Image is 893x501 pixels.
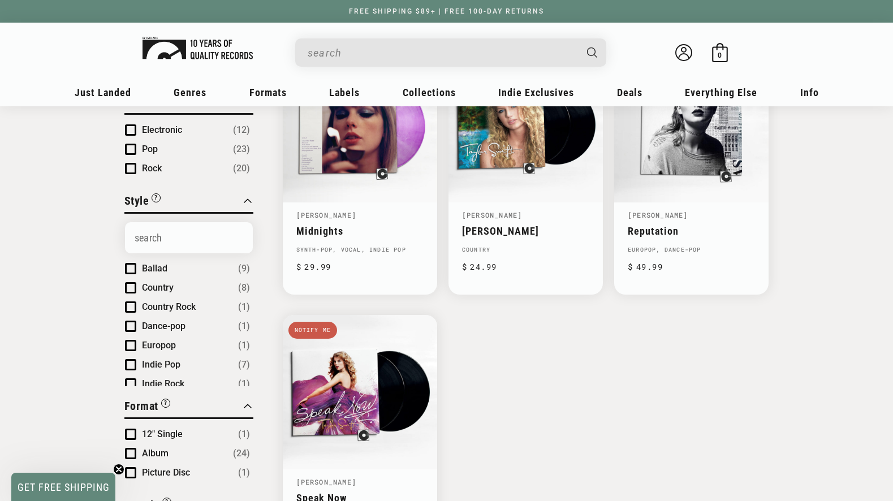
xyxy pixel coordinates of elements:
[113,464,124,475] button: Close teaser
[617,87,642,98] span: Deals
[142,144,158,154] span: Pop
[233,123,250,137] span: Number of products: (12)
[238,281,250,295] span: Number of products: (8)
[238,466,250,480] span: Number of products: (1)
[295,38,606,67] div: Search
[329,87,360,98] span: Labels
[308,41,576,64] input: When autocomplete results are available use up and down arrows to review and enter to select
[142,263,167,274] span: Ballad
[142,429,183,439] span: 12" Single
[238,319,250,333] span: Number of products: (1)
[238,358,250,372] span: Number of products: (7)
[142,321,185,331] span: Dance-pop
[296,210,357,219] a: [PERSON_NAME]
[462,210,523,219] a: [PERSON_NAME]
[238,300,250,314] span: Number of products: (1)
[238,377,250,391] span: Number of products: (1)
[124,398,170,417] button: Filter by Format
[718,51,722,59] span: 0
[233,142,250,156] span: Number of products: (23)
[498,87,574,98] span: Indie Exclusives
[249,87,287,98] span: Formats
[238,339,250,352] span: Number of products: (1)
[142,359,180,370] span: Indie Pop
[124,192,161,212] button: Filter by Style
[238,427,250,441] span: Number of products: (1)
[462,225,589,237] a: [PERSON_NAME]
[142,378,184,389] span: Indie Rock
[142,282,174,293] span: Country
[125,222,253,253] input: Search Options
[628,210,688,219] a: [PERSON_NAME]
[124,399,158,413] span: Format
[142,301,196,312] span: Country Rock
[11,473,115,501] div: GET FREE SHIPPINGClose teaser
[403,87,456,98] span: Collections
[142,448,169,459] span: Album
[296,477,357,486] a: [PERSON_NAME]
[800,87,819,98] span: Info
[142,163,162,174] span: Rock
[685,87,757,98] span: Everything Else
[143,37,253,59] img: Hover Logo
[296,225,424,237] a: Midnights
[577,38,607,67] button: Search
[142,467,190,478] span: Picture Disc
[18,481,110,493] span: GET FREE SHIPPING
[124,194,149,208] span: Style
[628,225,755,237] a: Reputation
[174,87,206,98] span: Genres
[142,340,176,351] span: Europop
[338,7,555,15] a: FREE SHIPPING $89+ | FREE 100-DAY RETURNS
[238,262,250,275] span: Number of products: (9)
[233,162,250,175] span: Number of products: (20)
[233,447,250,460] span: Number of products: (24)
[75,87,131,98] span: Just Landed
[142,124,182,135] span: Electronic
